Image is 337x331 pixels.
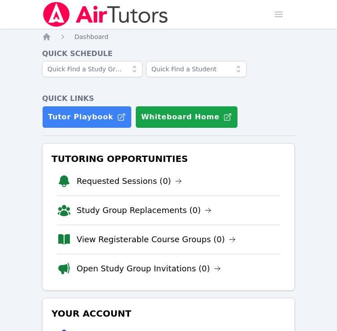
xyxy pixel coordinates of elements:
[42,48,295,59] h4: Quick Schedule
[146,61,246,77] input: Quick Find a Student
[42,61,143,77] input: Quick Find a Study Group
[74,32,108,41] a: Dashboard
[50,151,287,167] h3: Tutoring Opportunities
[42,93,295,104] h4: Quick Links
[77,262,221,275] a: Open Study Group Invitations (0)
[42,32,295,41] nav: Breadcrumb
[42,2,169,27] img: Air Tutors
[74,33,108,40] span: Dashboard
[50,305,287,322] h3: Your Account
[77,233,236,246] a: View Registerable Course Groups (0)
[135,106,238,128] button: Whiteboard Home
[77,204,212,217] a: Study Group Replacements (0)
[77,175,182,187] a: Requested Sessions (0)
[42,106,132,128] a: Tutor Playbook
